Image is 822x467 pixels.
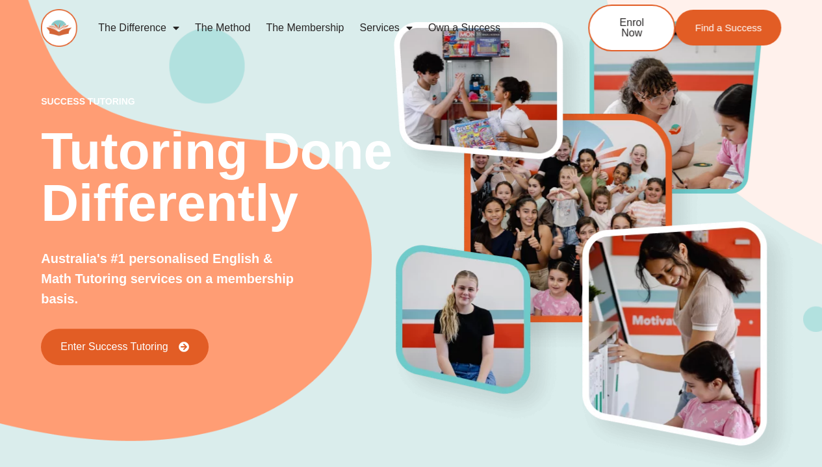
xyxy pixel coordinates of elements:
a: Own a Success [420,13,508,43]
a: The Membership [258,13,352,43]
nav: Menu [90,13,545,43]
iframe: Chat Widget [757,405,822,467]
span: Enter Success Tutoring [60,342,168,352]
p: success tutoring [41,97,396,106]
span: Find a Success [695,23,762,32]
a: The Difference [90,13,187,43]
p: Australia's #1 personalised English & Math Tutoring services on a membership basis. [41,249,300,309]
a: Enter Success Tutoring [41,329,208,365]
a: Find a Success [675,10,781,45]
h2: Tutoring Done Differently [41,125,396,229]
a: The Method [187,13,258,43]
a: Services [352,13,420,43]
a: Enrol Now [588,5,675,51]
span: Enrol Now [609,18,654,38]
